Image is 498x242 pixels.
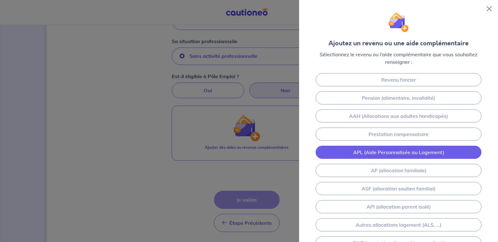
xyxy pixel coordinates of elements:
[316,218,481,231] a: Autres allocations logement (ALS, ...)
[316,109,481,123] a: AAH (Allocations aux adultes handicapés)
[389,12,409,32] img: illu_wallet.svg
[316,91,481,104] a: Pension (alimentaire, invalidité)
[328,39,469,48] div: Ajoutez un revenu ou une aide complémentaire
[316,73,481,86] a: Revenu foncier
[316,200,481,213] a: API (allocation parent isolé)
[316,146,481,159] a: APL (Aide Personnalisée au Logement)
[309,51,488,66] p: Sélectionnez le revenu ou l’aide complémentaire que vous souhaitez renseigner :
[316,182,481,195] a: ASF (allocation soutien familial)
[316,128,481,141] a: Prestation compensatoire
[316,164,481,177] a: AF (allocation familiale)
[484,4,494,14] button: Close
